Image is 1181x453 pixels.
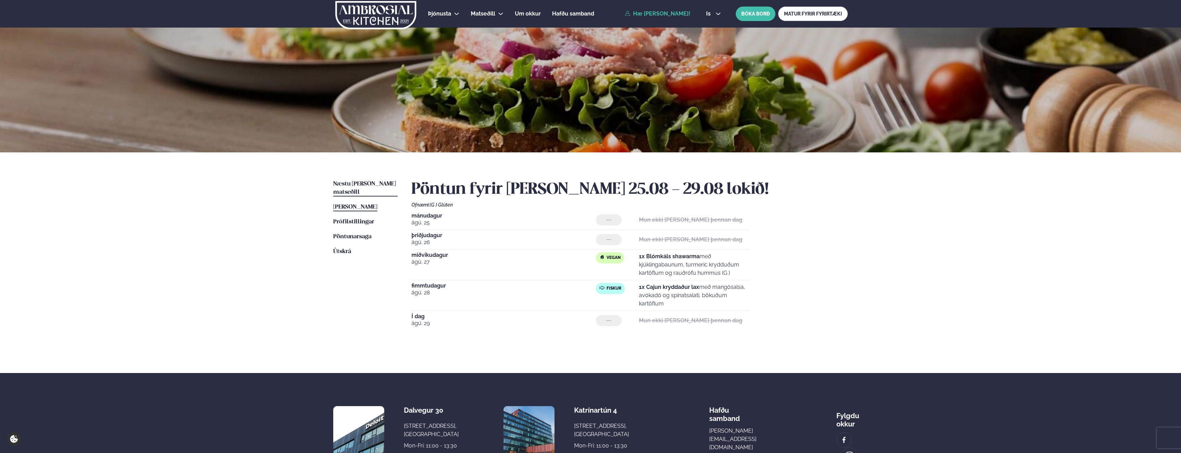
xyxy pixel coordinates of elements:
a: Næstu [PERSON_NAME] matseðill [333,180,398,197]
span: Í dag [411,314,596,319]
div: Mon-Fri: 11:00 - 13:30 [574,442,629,450]
span: [PERSON_NAME] [333,204,377,210]
span: ágú. 25 [411,219,596,227]
strong: Mun ekki [PERSON_NAME] þennan dag [639,217,742,223]
span: Matseðill [471,10,495,17]
span: Fiskur [607,286,621,291]
img: logo [335,1,417,29]
span: --- [606,318,611,323]
span: miðvikudagur [411,252,596,258]
img: image alt [840,436,848,444]
img: fish.svg [599,285,605,291]
button: BÓKA BORÐ [736,7,775,21]
a: Cookie settings [7,432,21,446]
strong: 1x Blómkáls shawarma [639,253,700,260]
span: Þjónusta [428,10,451,17]
img: Vegan.svg [599,254,605,260]
div: [STREET_ADDRESS], [GEOGRAPHIC_DATA] [574,422,629,439]
span: ágú. 29 [411,319,596,328]
span: Vegan [607,255,621,261]
a: Um okkur [515,10,541,18]
a: Þjónusta [428,10,451,18]
span: --- [606,237,611,242]
a: Prófílstillingar [333,218,374,226]
span: Hafðu samband [552,10,594,17]
span: Um okkur [515,10,541,17]
strong: Mun ekki [PERSON_NAME] þennan dag [639,317,742,324]
a: Hæ [PERSON_NAME]! [625,11,690,17]
span: þriðjudagur [411,233,596,238]
span: mánudagur [411,213,596,219]
a: Útskrá [333,248,351,256]
div: Dalvegur 30 [404,406,459,414]
span: Pöntunarsaga [333,234,371,240]
a: Hafðu samband [552,10,594,18]
a: MATUR FYRIR FYRIRTÆKI [778,7,848,21]
span: Útskrá [333,249,351,254]
strong: 1x Cajun kryddaður lax [639,284,699,290]
button: is [701,11,726,17]
span: ágú. 26 [411,238,596,246]
span: ágú. 28 [411,289,596,297]
a: [PERSON_NAME] [333,203,377,211]
span: (G ) Glúten [430,202,453,208]
div: Mon-Fri: 11:00 - 13:30 [404,442,459,450]
strong: Mun ekki [PERSON_NAME] þennan dag [639,236,742,243]
span: --- [606,217,611,223]
a: [PERSON_NAME][EMAIL_ADDRESS][DOMAIN_NAME] [709,427,756,452]
div: Katrínartún 4 [574,406,629,414]
div: Ofnæmi: [411,202,848,208]
a: Matseðill [471,10,495,18]
span: Prófílstillingar [333,219,374,225]
a: Pöntunarsaga [333,233,371,241]
div: Fylgdu okkur [836,406,859,428]
span: fimmtudagur [411,283,596,289]
span: Næstu [PERSON_NAME] matseðill [333,181,396,195]
span: is [706,11,713,17]
div: [STREET_ADDRESS], [GEOGRAPHIC_DATA] [404,422,459,439]
p: með kjúklingabaunum, turmeric krydduðum kartöflum og rauðrófu hummus (G ) [639,252,749,277]
h2: Pöntun fyrir [PERSON_NAME] 25.08 - 29.08 lokið! [411,180,848,199]
p: með mangósalsa, avókadó og spínatsalati, bökuðum kartöflum [639,283,749,308]
span: Hafðu samband [709,401,740,423]
span: ágú. 27 [411,258,596,266]
a: image alt [837,433,851,447]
